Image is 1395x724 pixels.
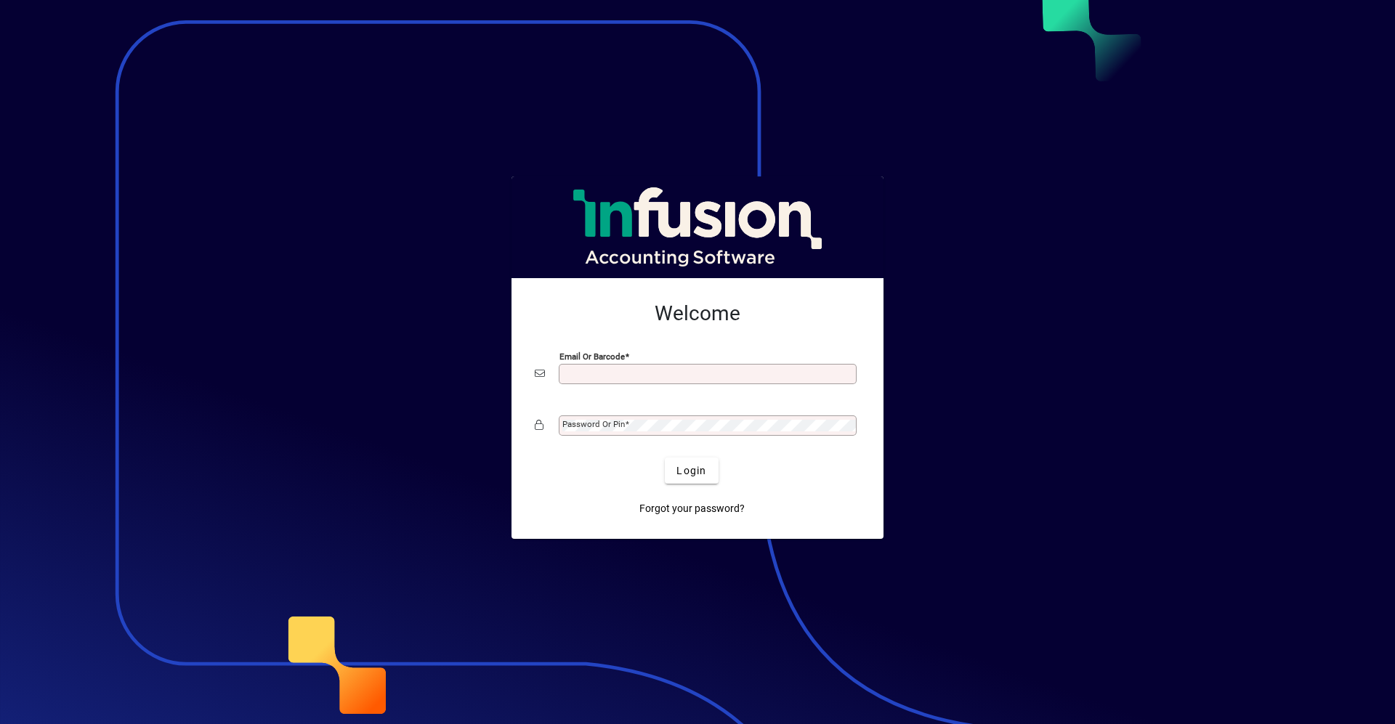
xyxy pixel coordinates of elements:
[665,457,718,484] button: Login
[535,301,860,326] h2: Welcome
[634,495,751,521] a: Forgot your password?
[559,351,625,362] mat-label: Email or Barcode
[562,419,625,429] mat-label: Password or Pin
[676,463,706,479] span: Login
[639,501,745,516] span: Forgot your password?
